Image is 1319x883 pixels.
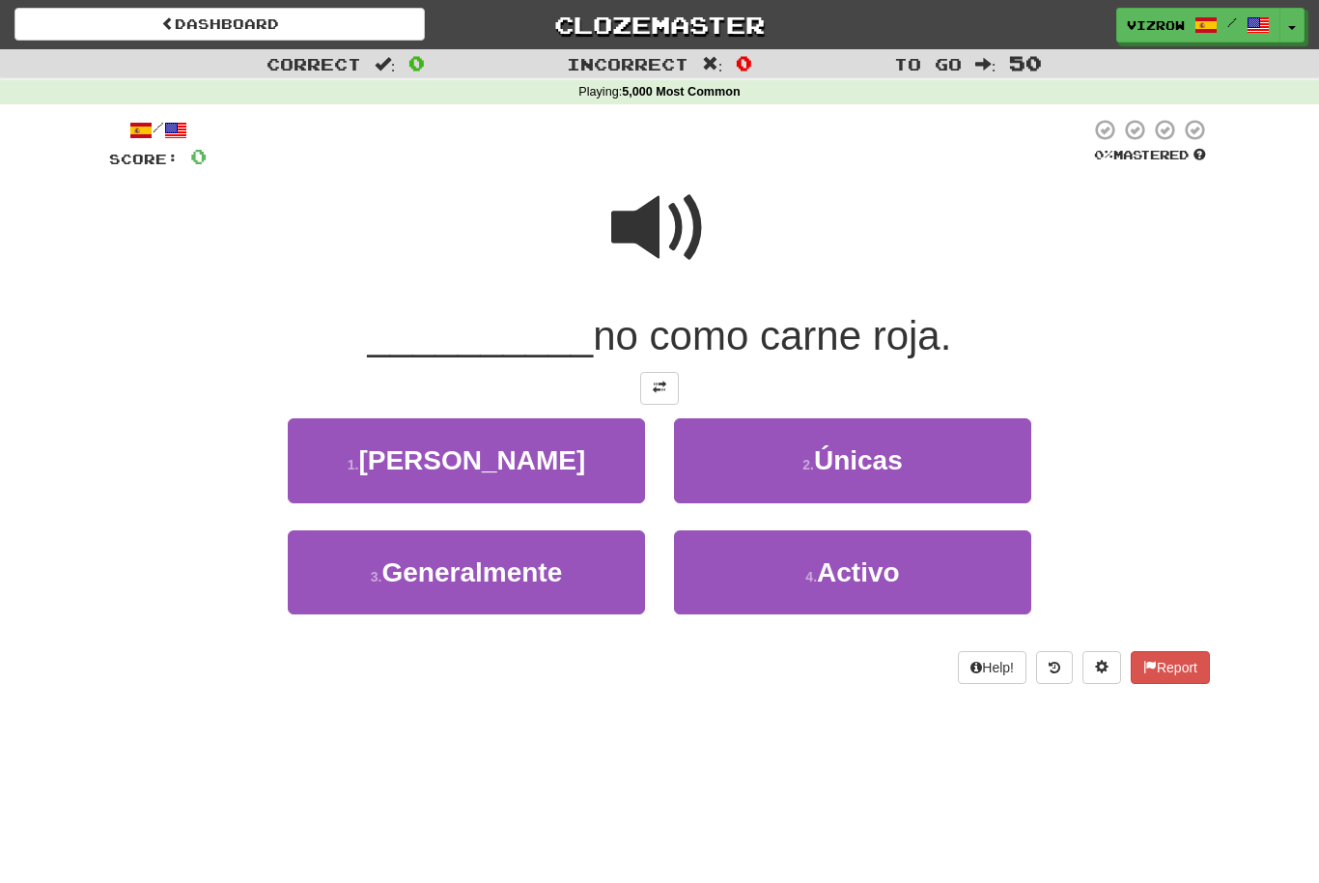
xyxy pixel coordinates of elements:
[1116,8,1280,43] a: vizrow /
[674,530,1031,614] button: 4.Activo
[1131,651,1210,684] button: Report
[894,54,962,73] span: To go
[190,144,207,168] span: 0
[1036,651,1073,684] button: Round history (alt+y)
[805,569,817,584] small: 4 .
[1094,147,1113,162] span: 0 %
[358,445,585,475] span: [PERSON_NAME]
[348,457,359,472] small: 1 .
[814,445,903,475] span: Únicas
[267,54,361,73] span: Correct
[109,118,207,142] div: /
[736,51,752,74] span: 0
[14,8,425,41] a: Dashboard
[593,313,951,358] span: no como carne roja.
[1227,15,1237,29] span: /
[368,313,594,358] span: __________
[802,457,814,472] small: 2 .
[958,651,1026,684] button: Help!
[975,56,996,72] span: :
[1090,147,1210,164] div: Mastered
[375,56,396,72] span: :
[381,557,562,587] span: Generalmente
[288,418,645,502] button: 1.[PERSON_NAME]
[702,56,723,72] span: :
[674,418,1031,502] button: 2.Únicas
[817,557,900,587] span: Activo
[1009,51,1042,74] span: 50
[622,85,740,99] strong: 5,000 Most Common
[640,372,679,405] button: Toggle translation (alt+t)
[408,51,425,74] span: 0
[454,8,864,42] a: Clozemaster
[567,54,688,73] span: Incorrect
[371,569,382,584] small: 3 .
[109,151,179,167] span: Score:
[1127,16,1185,34] span: vizrow
[288,530,645,614] button: 3.Generalmente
